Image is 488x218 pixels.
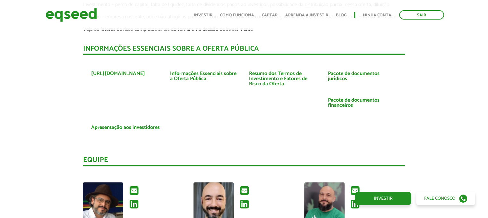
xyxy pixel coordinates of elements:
[83,26,405,32] p: Veja os fatores de risco completos antes do tomar uma decisão de investimento
[416,192,475,205] a: Fale conosco
[194,13,212,17] a: Investir
[328,71,397,81] a: Pacote de documentos jurídicos
[355,192,411,205] a: Investir
[220,13,254,17] a: Como funciona
[46,6,97,23] img: EqSeed
[336,13,347,17] a: Blog
[399,10,444,20] a: Sair
[328,98,397,108] a: Pacote de documentos financeiros
[91,125,159,130] a: Apresentação aos investidores
[83,45,405,55] div: INFORMAÇÕES ESSENCIAIS SOBRE A OFERTA PÚBLICA
[83,156,405,166] div: Equipe
[249,71,318,87] a: Resumo dos Termos de Investimento e Fatores de Risco da Oferta
[91,71,145,76] a: [URL][DOMAIN_NAME]
[285,13,328,17] a: Aprenda a investir
[262,13,278,17] a: Captar
[170,71,239,81] a: Informações Essenciais sobre a Oferta Pública
[363,13,391,17] a: Minha conta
